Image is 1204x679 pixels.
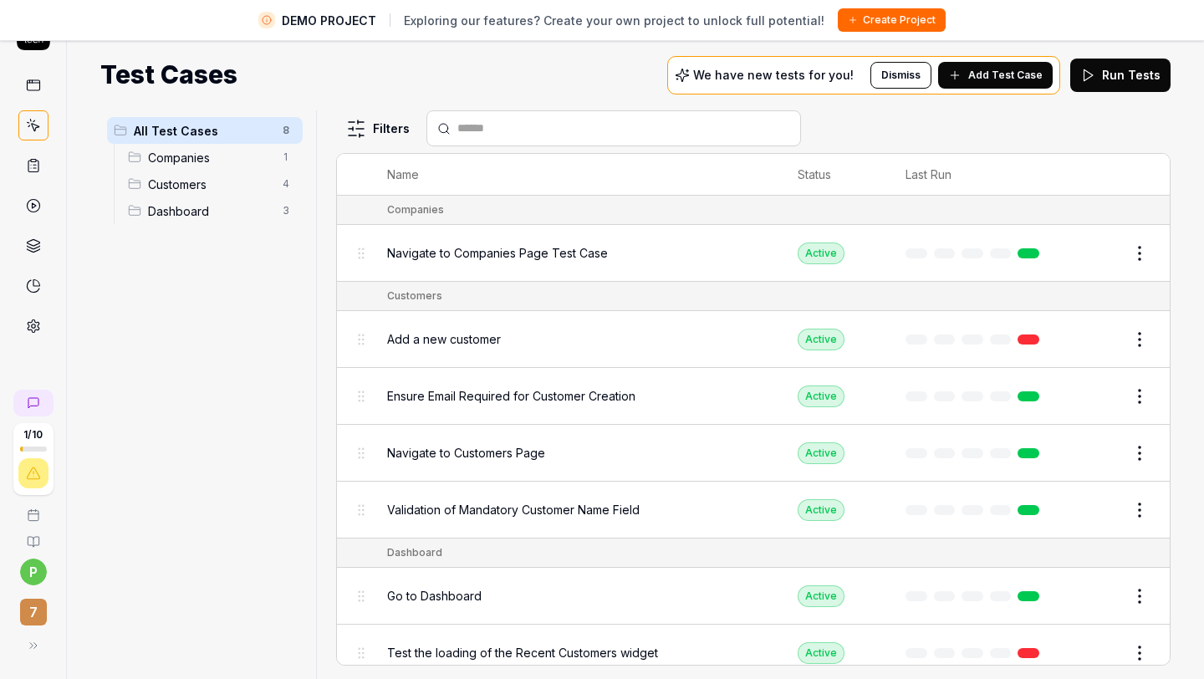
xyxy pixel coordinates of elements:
[387,330,501,348] span: Add a new customer
[798,329,844,350] div: Active
[1070,59,1171,92] button: Run Tests
[798,642,844,664] div: Active
[336,112,420,145] button: Filters
[7,495,59,522] a: Book a call with us
[387,501,640,518] span: Validation of Mandatory Customer Name Field
[968,68,1043,83] span: Add Test Case
[387,387,635,405] span: Ensure Email Required for Customer Creation
[693,69,854,81] p: We have new tests for you!
[838,8,946,32] button: Create Project
[798,385,844,407] div: Active
[100,56,237,94] h1: Test Cases
[7,522,59,549] a: Documentation
[148,176,273,193] span: Customers
[387,545,442,560] div: Dashboard
[7,585,59,629] button: 7
[276,147,296,167] span: 1
[121,197,303,224] div: Drag to reorderDashboard3
[337,225,1170,282] tr: Navigate to Companies Page Test CaseActive
[387,244,608,262] span: Navigate to Companies Page Test Case
[13,390,54,416] a: New conversation
[387,444,545,462] span: Navigate to Customers Page
[276,174,296,194] span: 4
[337,311,1170,368] tr: Add a new customerActive
[121,171,303,197] div: Drag to reorderCustomers4
[370,154,781,196] th: Name
[798,242,844,264] div: Active
[134,122,273,140] span: All Test Cases
[798,442,844,464] div: Active
[404,12,824,29] span: Exploring our features? Create your own project to unlock full potential!
[870,62,931,89] button: Dismiss
[337,482,1170,539] tr: Validation of Mandatory Customer Name FieldActive
[337,568,1170,625] tr: Go to DashboardActive
[889,154,1063,196] th: Last Run
[276,120,296,140] span: 8
[798,499,844,521] div: Active
[387,288,442,304] div: Customers
[798,585,844,607] div: Active
[148,149,273,166] span: Companies
[337,425,1170,482] tr: Navigate to Customers PageActive
[276,201,296,221] span: 3
[337,368,1170,425] tr: Ensure Email Required for Customer CreationActive
[387,202,444,217] div: Companies
[387,587,482,605] span: Go to Dashboard
[148,202,273,220] span: Dashboard
[781,154,889,196] th: Status
[20,599,47,625] span: 7
[387,644,658,661] span: Test the loading of the Recent Customers widget
[23,430,43,440] span: 1 / 10
[121,144,303,171] div: Drag to reorderCompanies1
[938,62,1053,89] button: Add Test Case
[282,12,376,29] span: DEMO PROJECT
[20,559,47,585] button: p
